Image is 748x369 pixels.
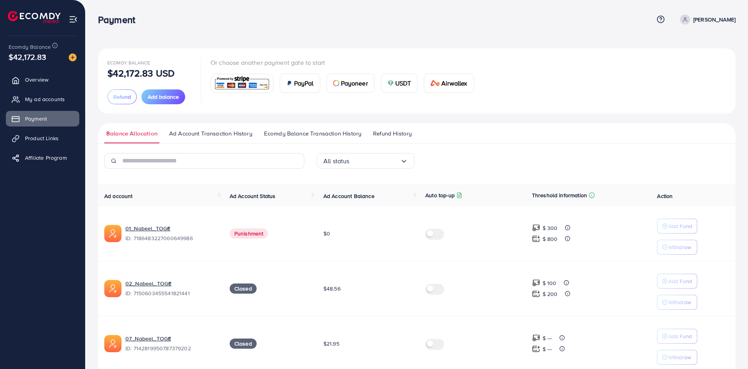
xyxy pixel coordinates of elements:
img: ic-ads-acc.e4c84228.svg [104,335,121,352]
span: Closed [230,339,257,349]
p: Auto top-up [425,191,455,200]
img: top-up amount [532,235,540,243]
div: <span class='underline'>07_Nabeel_TOGE</span></br>7142819950787379202 [125,335,217,353]
span: Affiliate Program [25,154,67,162]
img: card [430,80,440,86]
button: Withdraw [657,350,697,365]
span: Payoneer [341,78,368,88]
a: [PERSON_NAME] [677,14,736,25]
img: card [286,80,293,86]
button: Withdraw [657,295,697,310]
span: Payment [25,115,47,123]
span: Ecomdy Balance [107,59,150,66]
p: $ 100 [543,278,557,288]
span: Overview [25,76,48,84]
input: Search for option [350,155,400,167]
a: Payment [6,111,79,127]
span: ID: 7186483227060649986 [125,234,217,242]
span: Ad account [104,192,133,200]
p: Withdraw [668,242,691,252]
img: card [333,80,339,86]
img: top-up amount [532,224,540,232]
a: 07_Nabeel_TOGE [125,335,171,342]
p: Add Fund [668,332,692,341]
div: Search for option [317,153,414,169]
p: Add Fund [668,221,692,231]
a: 02_Nabeel_TOGE [125,280,171,287]
img: top-up amount [532,279,540,287]
img: ic-ads-acc.e4c84228.svg [104,225,121,242]
img: card [213,75,271,92]
p: $ 200 [543,289,558,299]
img: top-up amount [532,334,540,342]
span: ID: 7142819950787379202 [125,344,217,352]
span: Refund History [373,129,412,138]
span: Product Links [25,134,59,142]
a: 01_Nabeel_TOGE [125,225,170,232]
img: card [387,80,394,86]
p: Or choose another payment gate to start [211,58,480,67]
button: Add Fund [657,329,697,344]
p: $ 300 [543,223,558,233]
img: image [69,53,77,61]
span: Ecomdy Balance [9,43,51,51]
a: Affiliate Program [6,150,79,166]
img: menu [69,15,78,24]
span: Airwallex [441,78,467,88]
span: Punishment [230,228,268,239]
button: Refund [107,89,137,104]
span: $42,172.83 [9,51,46,62]
p: $ 800 [543,234,558,244]
img: logo [8,11,61,23]
p: [PERSON_NAME] [693,15,736,24]
span: $21.95 [323,340,339,348]
span: Ad Account Transaction History [169,129,252,138]
span: $48.56 [323,285,341,292]
div: <span class='underline'>02_Nabeel_TOGE</span></br>7150603455541821441 [125,280,217,298]
a: card [211,74,273,93]
img: top-up amount [532,290,540,298]
img: top-up amount [532,345,540,353]
div: <span class='underline'>01_Nabeel_TOGE</span></br>7186483227060649986 [125,225,217,242]
button: Withdraw [657,240,697,255]
span: Ecomdy Balance Transaction History [264,129,361,138]
p: $42,172.83 USD [107,68,175,78]
p: Threshold information [532,191,587,200]
button: Add Fund [657,274,697,289]
a: cardUSDT [381,73,418,93]
img: ic-ads-acc.e4c84228.svg [104,280,121,297]
span: ID: 7150603455541821441 [125,289,217,297]
span: PayPal [294,78,314,88]
span: Refund [113,93,131,101]
p: Add Fund [668,276,692,286]
button: Add balance [141,89,185,104]
h3: Payment [98,14,141,25]
a: cardAirwallex [424,73,474,93]
a: cardPayPal [280,73,320,93]
p: Withdraw [668,353,691,362]
a: My ad accounts [6,91,79,107]
a: Overview [6,72,79,87]
p: $ --- [543,344,552,354]
span: USDT [395,78,411,88]
span: Add balance [148,93,179,101]
span: $0 [323,230,330,237]
a: Product Links [6,130,79,146]
span: My ad accounts [25,95,65,103]
span: Ad Account Status [230,192,276,200]
a: cardPayoneer [327,73,375,93]
span: Ad Account Balance [323,192,375,200]
span: Balance Allocation [106,129,157,138]
span: Action [657,192,673,200]
button: Add Fund [657,219,697,234]
p: $ --- [543,333,552,343]
p: Withdraw [668,298,691,307]
span: Closed [230,283,257,294]
span: All status [323,155,350,167]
